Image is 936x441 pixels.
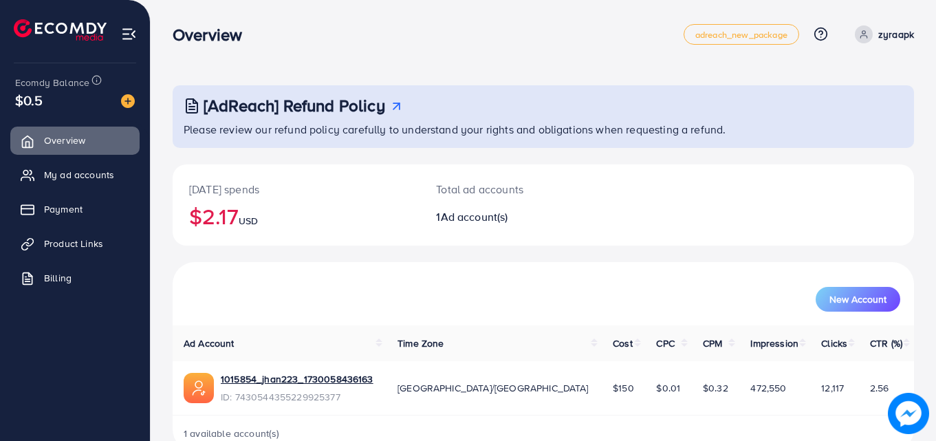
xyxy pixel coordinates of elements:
img: image [891,396,926,431]
span: Billing [44,271,72,285]
a: 1015854_jhan223_1730058436163 [221,372,373,386]
h2: 1 [436,211,589,224]
span: Product Links [44,237,103,250]
span: [GEOGRAPHIC_DATA]/[GEOGRAPHIC_DATA] [398,381,589,395]
span: Ad account(s) [441,209,508,224]
span: $0.01 [656,381,680,395]
span: 472,550 [750,381,786,395]
span: USD [239,214,258,228]
span: Time Zone [398,336,444,350]
span: adreach_new_package [695,30,787,39]
span: $0.5 [15,90,43,110]
span: Impression [750,336,798,350]
span: ID: 7430544355229925377 [221,390,373,404]
a: Overview [10,127,140,154]
h2: $2.17 [189,203,403,229]
span: My ad accounts [44,168,114,182]
p: [DATE] spends [189,181,403,197]
span: CPM [703,336,722,350]
p: zyraapk [878,26,914,43]
span: 12,117 [821,381,844,395]
span: Clicks [821,336,847,350]
span: 2.56 [870,381,889,395]
span: $0.32 [703,381,728,395]
span: $150 [613,381,634,395]
span: Ecomdy Balance [15,76,89,89]
a: My ad accounts [10,161,140,189]
button: New Account [816,287,900,312]
p: Total ad accounts [436,181,589,197]
span: CPC [656,336,674,350]
span: Overview [44,133,85,147]
img: menu [121,26,137,42]
span: 1 available account(s) [184,427,280,440]
a: adreach_new_package [684,24,799,45]
span: Cost [613,336,633,350]
img: image [121,94,135,108]
img: logo [14,19,107,41]
a: Billing [10,264,140,292]
h3: Overview [173,25,253,45]
a: zyraapk [849,25,914,43]
h3: [AdReach] Refund Policy [204,96,385,116]
span: Ad Account [184,336,235,350]
a: Product Links [10,230,140,257]
span: New Account [829,294,886,304]
a: Payment [10,195,140,223]
p: Please review our refund policy carefully to understand your rights and obligations when requesti... [184,121,906,138]
img: ic-ads-acc.e4c84228.svg [184,373,214,403]
span: CTR (%) [870,336,902,350]
span: Payment [44,202,83,216]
